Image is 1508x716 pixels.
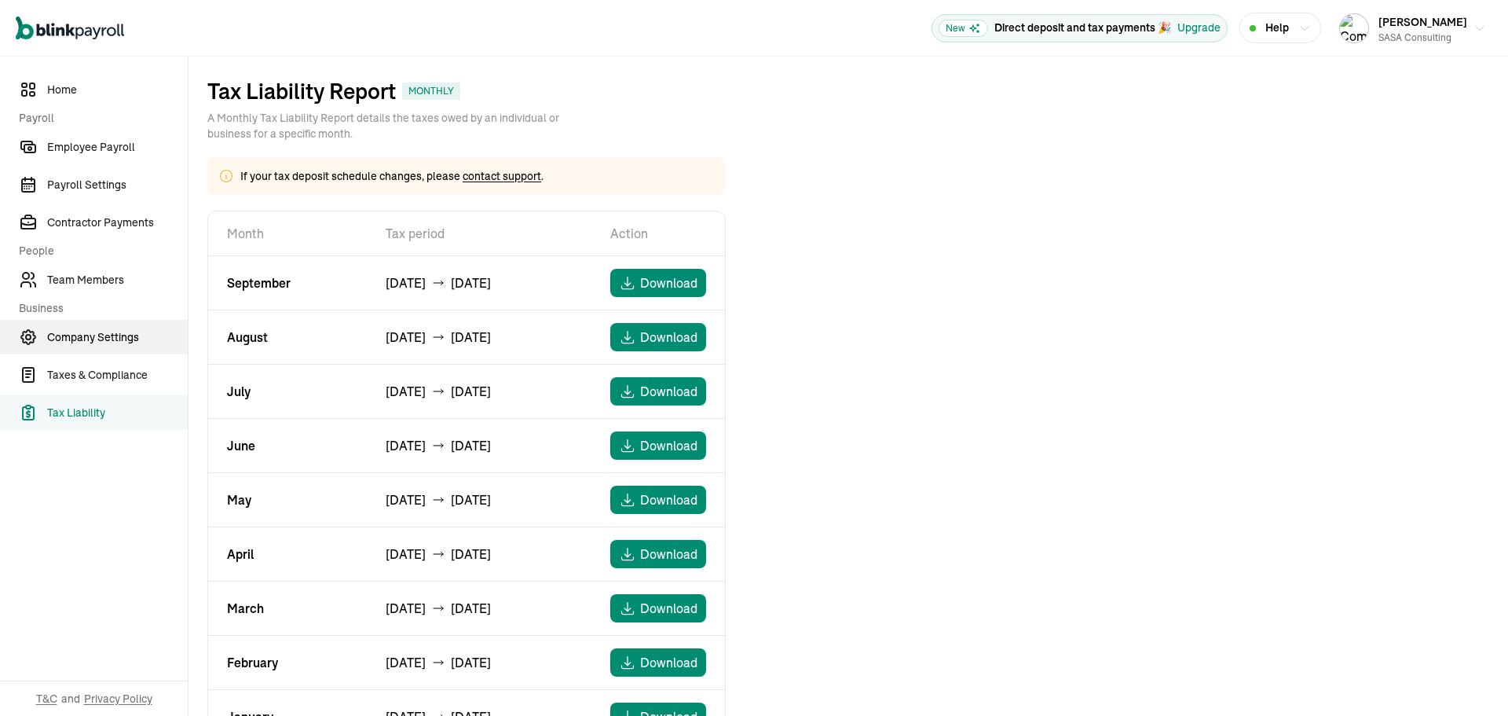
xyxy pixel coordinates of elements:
[591,211,725,256] th: Action
[1340,14,1368,42] img: Company logo
[386,274,426,292] span: [DATE]
[1239,13,1321,43] button: Help
[208,527,367,582] td: April
[19,300,178,317] span: Business
[451,599,491,618] span: [DATE]
[19,110,178,127] span: Payroll
[207,110,584,141] p: A Monthly Tax Liability Report details the taxes owed by an individual or business for a specific...
[939,20,988,37] span: New
[640,274,697,292] span: Download
[610,540,706,568] button: Download
[47,215,188,231] span: Contractor Payments
[386,436,426,455] span: [DATE]
[208,256,367,310] td: September
[208,636,367,690] td: February
[208,582,367,636] td: March
[208,211,367,256] th: Month
[402,83,460,100] div: monthly
[1177,20,1221,36] button: Upgrade
[640,599,697,618] span: Download
[47,177,188,193] span: Payroll Settings
[610,648,706,677] button: Download
[610,269,706,297] button: Download
[640,436,697,455] span: Download
[1265,20,1289,36] span: Help
[47,405,188,421] span: Tax Liability
[208,365,367,419] td: July
[84,691,152,707] span: Privacy Policy
[386,653,426,672] span: [DATE]
[367,211,591,256] th: Tax period
[640,653,697,672] span: Download
[640,328,697,347] span: Download
[47,329,188,346] span: Company Settings
[610,594,706,622] button: Download
[640,545,697,564] span: Download
[208,419,367,473] td: June
[386,490,426,509] span: [DATE]
[16,6,124,51] nav: Global
[1378,31,1467,45] div: SASA Consulting
[610,431,706,460] button: Download
[463,169,541,183] a: contact support
[451,653,491,672] span: [DATE]
[47,82,188,98] span: Home
[1333,9,1492,48] button: Company logo[PERSON_NAME]SASA Consulting
[240,168,544,184] p: If your tax deposit schedule changes, please .
[47,367,188,384] span: Taxes & Compliance
[47,272,188,288] span: Team Members
[610,486,706,514] button: Download
[19,243,178,259] span: People
[610,377,706,406] button: Download
[451,328,491,347] span: [DATE]
[610,323,706,351] button: Download
[451,490,491,509] span: [DATE]
[640,382,697,401] span: Download
[1378,15,1467,29] span: [PERSON_NAME]
[386,382,426,401] span: [DATE]
[47,139,188,156] span: Employee Payroll
[36,691,57,707] span: T&C
[207,79,396,104] h1: Tax Liability Report
[208,473,367,527] td: May
[451,274,491,292] span: [DATE]
[208,310,367,365] td: August
[994,20,1171,36] p: Direct deposit and tax payments 🎉
[451,382,491,401] span: [DATE]
[640,490,697,509] span: Download
[451,436,491,455] span: [DATE]
[386,328,426,347] span: [DATE]
[451,545,491,564] span: [DATE]
[386,599,426,618] span: [DATE]
[1429,641,1508,716] iframe: Chat Widget
[386,545,426,564] span: [DATE]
